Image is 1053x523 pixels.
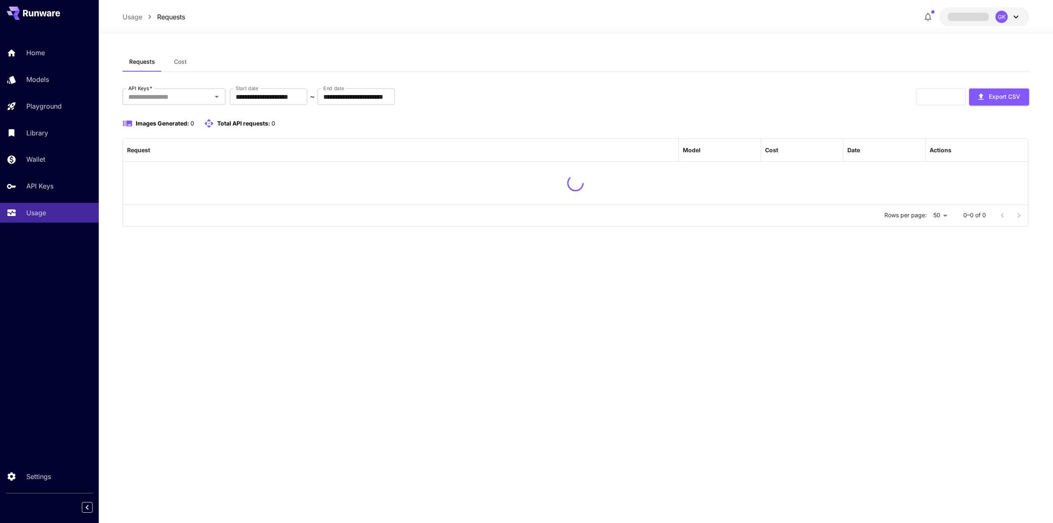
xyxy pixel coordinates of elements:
[939,7,1029,26] button: GK
[271,120,275,127] span: 0
[136,120,189,127] span: Images Generated:
[930,146,951,153] div: Actions
[82,502,93,513] button: Collapse sidebar
[211,91,223,102] button: Open
[930,209,950,221] div: 50
[969,88,1029,105] button: Export CSV
[26,128,48,138] p: Library
[26,181,53,191] p: API Keys
[217,120,270,127] span: Total API requests:
[310,92,315,102] p: ~
[847,146,860,153] div: Date
[123,12,185,22] nav: breadcrumb
[127,146,150,153] div: Request
[190,120,194,127] span: 0
[995,11,1008,23] div: GK
[963,211,986,219] p: 0–0 of 0
[88,500,99,515] div: Collapse sidebar
[123,12,142,22] a: Usage
[26,208,46,218] p: Usage
[765,146,778,153] div: Cost
[26,154,45,164] p: Wallet
[884,211,927,219] p: Rows per page:
[174,58,187,65] span: Cost
[26,74,49,84] p: Models
[323,85,344,92] label: End date
[129,58,155,65] span: Requests
[236,85,258,92] label: Start date
[26,472,51,481] p: Settings
[128,85,152,92] label: API Keys
[683,146,700,153] div: Model
[26,101,62,111] p: Playground
[26,48,45,58] p: Home
[157,12,185,22] a: Requests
